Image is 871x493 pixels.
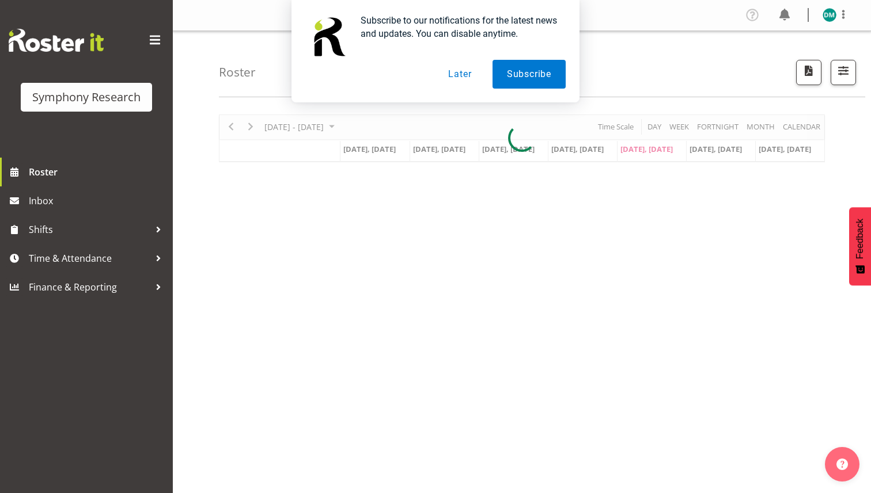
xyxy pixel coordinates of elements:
span: Shifts [29,221,150,238]
span: Inbox [29,192,167,209]
div: Subscribe to our notifications for the latest news and updates. You can disable anytime. [351,14,566,40]
button: Feedback - Show survey [849,207,871,285]
button: Subscribe [493,60,566,89]
img: notification icon [305,14,351,60]
span: Time & Attendance [29,250,150,267]
img: help-xxl-2.png [836,458,848,470]
span: Roster [29,163,167,181]
span: Finance & Reporting [29,278,150,296]
span: Feedback [855,219,865,259]
button: Later [434,60,486,89]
